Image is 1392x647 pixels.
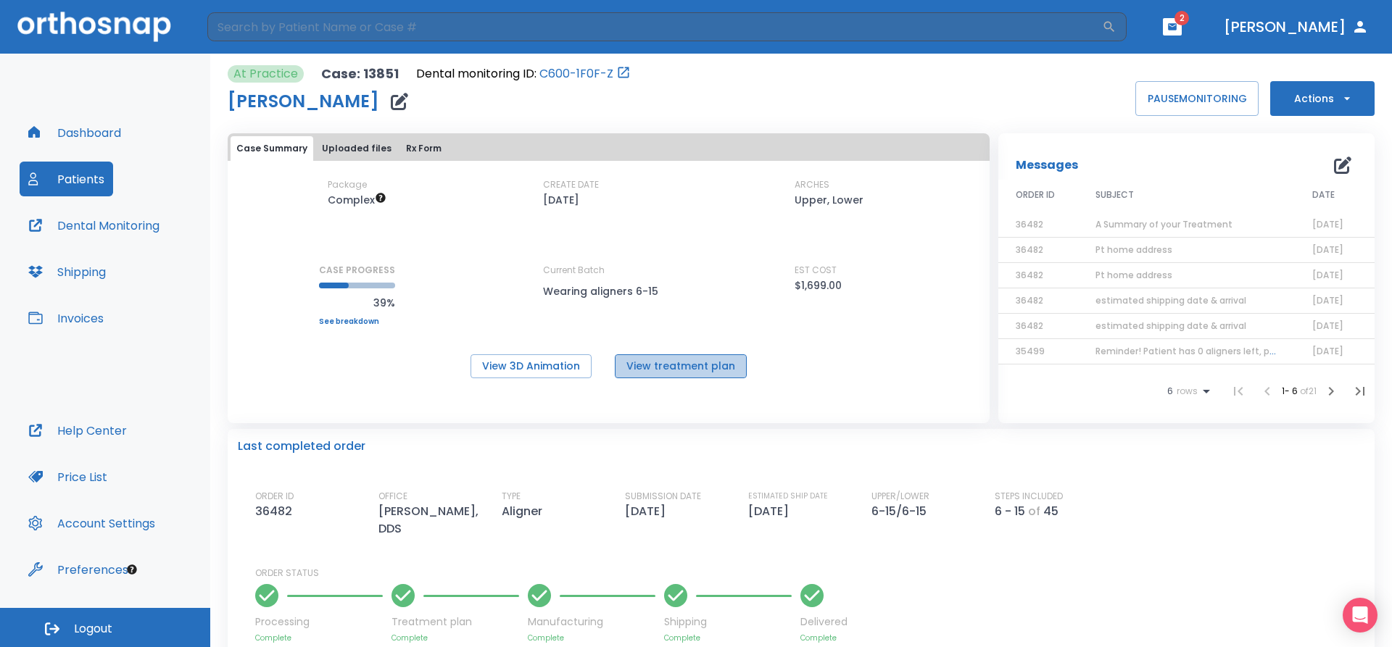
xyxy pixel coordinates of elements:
span: 36482 [1016,320,1043,332]
span: 36482 [1016,243,1043,256]
p: ESTIMATED SHIP DATE [748,490,828,503]
button: View 3D Animation [471,354,592,378]
span: 36482 [1016,269,1043,281]
button: Account Settings [20,506,164,540]
div: Open Intercom Messenger [1343,598,1377,633]
p: Complete [800,633,848,643]
input: Search by Patient Name or Case # [207,12,1102,41]
button: Shipping [20,254,115,289]
p: ORDER STATUS [255,567,1364,580]
p: Wearing aligners 6-15 [543,283,674,300]
p: 6 - 15 [995,503,1025,520]
p: At Practice [233,65,298,83]
span: [DATE] [1312,345,1343,357]
span: estimated shipping date & arrival [1095,294,1246,306]
p: OFFICE [378,490,407,503]
p: 6-15/6-15 [871,503,932,520]
button: Case Summary [231,136,313,161]
p: [DATE] [543,191,579,209]
span: Pt home address [1095,269,1172,281]
span: [DATE] [1312,218,1343,230]
span: A Summary of your Treatment [1095,218,1232,230]
span: Reminder! Patient has 0 aligners left, please order next set! [1095,345,1362,357]
span: 2 [1174,11,1189,25]
span: of 21 [1300,385,1317,397]
p: Processing [255,614,383,630]
p: Dental monitoring ID: [416,65,536,83]
span: Pt home address [1095,243,1172,256]
button: Uploaded files [316,136,397,161]
button: PAUSEMONITORING [1135,81,1259,116]
span: DATE [1312,188,1335,201]
p: CASE PROGRESS [319,264,395,277]
button: Help Center [20,413,136,448]
button: Dental Monitoring [20,208,168,243]
p: Case: 13851 [321,65,399,83]
button: [PERSON_NAME] [1218,14,1375,40]
span: ORDER ID [1016,188,1055,201]
div: Tooltip anchor [125,563,138,576]
p: ARCHES [795,178,829,191]
span: 6 [1167,386,1173,396]
p: TYPE [502,490,521,503]
button: Rx Form [400,136,447,161]
a: C600-1F0F-Z [539,65,613,83]
span: [DATE] [1312,320,1343,332]
span: Up to 50 Steps (100 aligners) [328,193,386,207]
p: of [1028,503,1040,520]
p: Current Batch [543,264,674,277]
p: Complete [391,633,519,643]
p: [DATE] [748,503,795,520]
button: Price List [20,459,116,494]
span: 36482 [1016,294,1043,306]
span: 1 - 6 [1282,385,1300,397]
span: [DATE] [1312,243,1343,256]
span: [DATE] [1312,294,1343,306]
img: Orthosnap [17,12,171,41]
button: View treatment plan [615,354,747,378]
p: Delivered [800,614,848,630]
a: Dashboard [20,115,130,150]
p: 39% [319,294,395,312]
p: Shipping [664,614,792,630]
p: Complete [528,633,655,643]
p: SUBMISSION DATE [625,490,701,503]
button: Patients [20,162,113,196]
span: rows [1173,386,1198,396]
h1: [PERSON_NAME] [228,93,379,110]
p: Package [328,178,367,191]
p: Complete [255,633,383,643]
div: tabs [231,136,987,161]
span: Logout [74,621,112,637]
p: STEPS INCLUDED [995,490,1063,503]
span: SUBJECT [1095,188,1134,201]
button: Invoices [20,301,112,335]
p: Upper, Lower [795,191,863,209]
button: Actions [1270,81,1375,116]
p: $1,699.00 [795,277,842,294]
p: CREATE DATE [543,178,599,191]
p: 36482 [255,503,298,520]
p: Messages [1016,156,1078,174]
span: 36482 [1016,218,1043,230]
span: estimated shipping date & arrival [1095,320,1246,332]
div: Open patient in dental monitoring portal [416,65,631,83]
p: Aligner [502,503,548,520]
p: UPPER/LOWER [871,490,929,503]
p: 45 [1043,503,1058,520]
a: See breakdown [319,317,395,326]
p: Complete [664,633,792,643]
p: [DATE] [625,503,671,520]
p: EST COST [795,264,837,277]
p: [PERSON_NAME], DDS [378,503,502,538]
p: Manufacturing [528,614,655,630]
p: Last completed order [238,438,365,455]
a: Preferences [20,552,137,587]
